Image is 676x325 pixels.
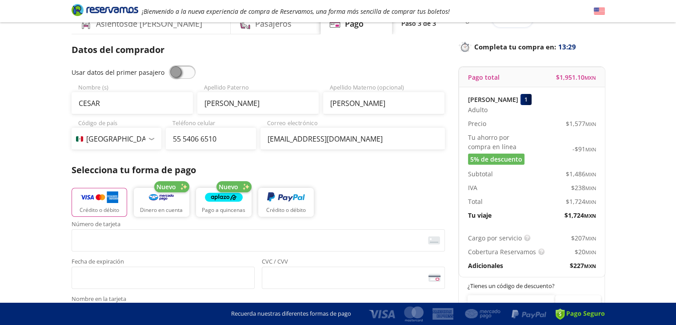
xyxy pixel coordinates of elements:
[566,119,596,128] span: $ 1,577
[572,144,596,154] span: -$ 91
[76,269,251,286] iframe: Iframe de la fecha de caducidad de la tarjeta asegurada
[258,188,314,217] button: Crédito o débito
[468,133,532,151] p: Tu ahorro por compra en línea
[556,73,596,82] span: $ 1,951.10
[345,18,364,30] h4: Pago
[72,163,445,177] p: Selecciona tu forma de pago
[72,188,127,217] button: Crédito o débito
[428,236,440,244] img: card
[255,18,292,30] h4: Pasajeros
[72,221,445,229] span: Número de tarjeta
[585,199,596,205] small: MXN
[72,43,445,57] p: Datos del comprador
[142,7,450,16] em: ¡Bienvenido a la nueva experiencia de compra de Reservamos, una forma más sencilla de comprar tus...
[468,282,596,291] p: ¿Tienes un código de descuento?
[96,18,202,30] h4: Asientos de [PERSON_NAME]
[520,94,532,105] div: 1
[76,232,441,249] iframe: Iframe del número de tarjeta asegurada
[558,42,576,52] span: 13:29
[468,261,503,270] p: Adicionales
[219,182,238,191] span: Nuevo
[468,233,522,243] p: Cargo por servicio
[72,68,164,77] span: Usar datos del primer pasajero
[584,74,596,81] small: MXN
[584,263,596,269] small: MXN
[401,19,436,28] p: Paso 3 de 3
[72,3,138,16] i: Brand Logo
[468,169,493,179] p: Subtotal
[266,206,306,214] p: Crédito o débito
[585,146,596,153] small: MXN
[166,128,256,150] input: Teléfono celular
[76,136,83,142] img: MX
[585,171,596,178] small: MXN
[468,105,488,114] span: Adulto
[566,197,596,206] span: $ 1,724
[468,183,477,192] p: IVA
[575,247,596,256] span: $ 20
[571,233,596,243] span: $ 207
[468,95,518,104] p: [PERSON_NAME]
[468,247,536,256] p: Cobertura Reservamos
[260,128,445,150] input: Correo electrónico
[470,154,522,164] span: 5% de descuento
[266,269,441,286] iframe: Iframe del código de seguridad de la tarjeta asegurada
[80,206,119,214] p: Crédito o débito
[262,259,445,267] span: CVC / CVV
[468,211,492,220] p: Tu viaje
[197,92,319,114] input: Apellido Paterno
[585,185,596,191] small: MXN
[585,235,596,242] small: MXN
[156,182,176,191] span: Nuevo
[571,183,596,192] span: $ 238
[468,119,486,128] p: Precio
[231,309,351,318] p: Recuerda nuestras diferentes formas de pago
[584,212,596,219] small: MXN
[468,73,500,82] p: Pago total
[72,296,445,304] span: Nombre en la tarjeta
[134,188,189,217] button: Dinero en cuenta
[594,6,605,17] button: English
[585,249,596,256] small: MXN
[72,92,193,114] input: Nombre (s)
[570,261,596,270] span: $ 227
[72,3,138,19] a: Brand Logo
[323,92,444,114] input: Apellido Materno (opcional)
[468,295,555,317] input: Cupón de descuento
[566,169,596,179] span: $ 1,486
[202,206,245,214] p: Pago a quincenas
[196,188,252,217] button: Pago a quincenas
[468,197,483,206] p: Total
[564,211,596,220] span: $ 1,724
[555,295,601,317] button: Aplicar
[140,206,183,214] p: Dinero en cuenta
[72,259,255,267] span: Fecha de expiración
[458,41,605,53] p: Completa tu compra en :
[585,121,596,127] small: MXN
